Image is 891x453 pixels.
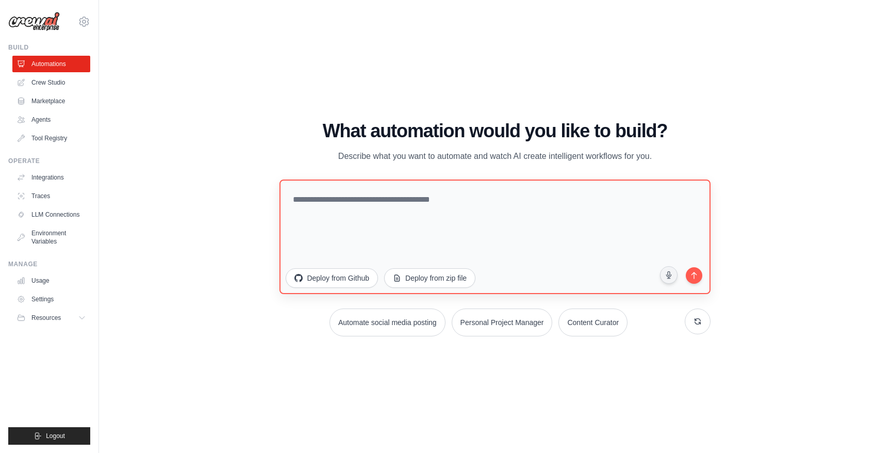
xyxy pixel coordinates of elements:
[384,268,475,288] button: Deploy from zip file
[12,74,90,91] a: Crew Studio
[12,291,90,308] a: Settings
[12,93,90,109] a: Marketplace
[12,206,90,223] a: LLM Connections
[12,130,90,147] a: Tool Registry
[558,309,628,336] button: Content Curator
[31,314,61,322] span: Resources
[8,260,90,268] div: Manage
[12,169,90,186] a: Integrations
[46,432,65,440] span: Logout
[329,309,445,336] button: Automate social media posting
[8,157,90,165] div: Operate
[12,225,90,250] a: Environment Variables
[839,403,891,453] iframe: Chat Widget
[12,272,90,289] a: Usage
[12,111,90,128] a: Agents
[279,121,710,141] h1: What automation would you like to build?
[12,188,90,204] a: Traces
[286,268,378,288] button: Deploy from Github
[8,43,90,52] div: Build
[12,56,90,72] a: Automations
[12,310,90,326] button: Resources
[8,12,60,31] img: Logo
[322,150,668,163] p: Describe what you want to automate and watch AI create intelligent workflows for you.
[452,309,553,336] button: Personal Project Manager
[8,427,90,445] button: Logout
